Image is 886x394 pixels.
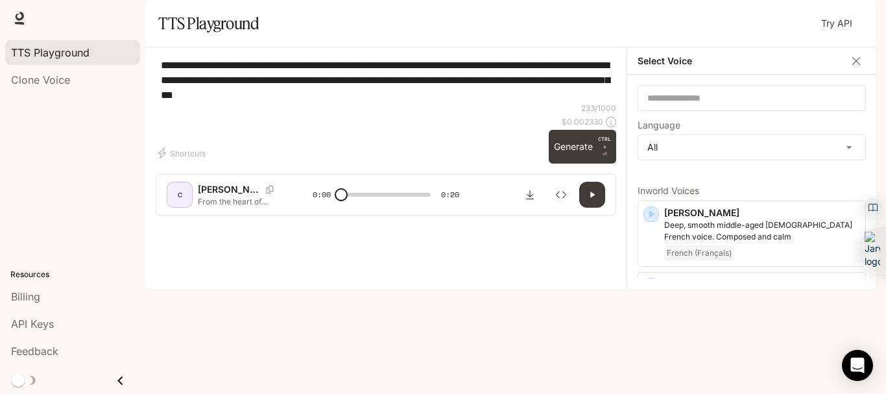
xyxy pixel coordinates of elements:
[664,219,860,243] p: Deep, smooth middle-aged male French voice. Composed and calm
[441,188,459,201] span: 0:20
[598,135,611,158] p: ⏎
[158,10,259,36] h1: TTS Playground
[842,350,873,381] div: Open Intercom Messenger
[562,116,603,127] p: $ 0.002330
[169,184,190,205] div: C
[638,186,866,195] p: Inworld Voices
[664,278,860,291] p: [PERSON_NAME]
[638,135,865,160] div: All
[198,183,261,196] p: [PERSON_NAME]
[156,143,211,164] button: Shortcuts
[664,245,734,261] span: French (Français)
[549,130,616,164] button: GenerateCTRL +⏎
[548,182,574,208] button: Inspect
[664,206,860,219] p: [PERSON_NAME]
[198,196,281,207] p: From the heart of [GEOGRAPHIC_DATA]... rises a new voice, a new rhythm... You are tuned to Abinib...
[598,135,611,151] p: CTRL +
[581,103,616,114] p: 233 / 1000
[638,121,680,130] p: Language
[261,186,279,193] button: Copy Voice ID
[816,10,857,36] a: Try API
[313,188,331,201] span: 0:00
[517,182,543,208] button: Download audio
